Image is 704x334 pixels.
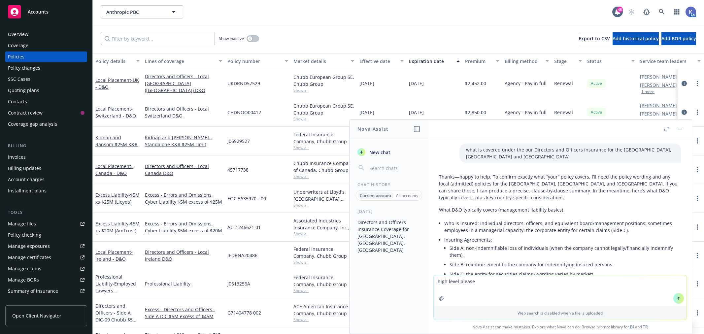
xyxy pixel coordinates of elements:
[640,82,677,88] a: [PERSON_NAME]
[145,58,215,65] div: Lines of coverage
[227,309,261,316] span: G71404778 002
[680,108,688,116] a: circleInformation
[145,280,222,287] a: Professional Liability
[293,288,354,293] span: Show all
[227,195,266,202] span: EOC 5635970 - 00
[5,252,87,263] a: Manage certificates
[5,230,87,240] a: Policy checking
[641,90,654,94] button: 1 more
[693,80,701,87] a: more
[5,185,87,196] a: Installment plans
[450,243,681,260] li: Side A: non‑indemnifiable loss of individuals (when the company cannot legally/financially indemn...
[5,209,87,216] div: Tools
[590,81,603,86] span: Active
[95,303,137,330] a: Directors and Officers - Side A DIC
[350,209,428,214] div: [DATE]
[640,102,677,109] a: [PERSON_NAME]
[293,87,354,93] span: Show all
[368,163,420,173] input: Search chats
[293,317,354,322] span: Show all
[637,53,703,69] button: Service team leaders
[8,275,39,285] div: Manage BORs
[293,274,354,288] div: Federal Insurance Company, Chubb Group
[5,163,87,174] a: Billing updates
[5,143,87,149] div: Billing
[95,274,136,308] a: Professional Liability
[406,53,462,69] button: Expiration date
[219,36,244,41] span: Show inactive
[28,9,49,15] span: Accounts
[359,80,374,87] span: [DATE]
[359,109,374,116] span: [DATE]
[579,35,610,42] span: Export to CSV
[8,185,47,196] div: Installment plans
[227,280,250,287] span: J0613256A
[655,5,668,18] a: Search
[643,324,648,330] a: TR
[5,85,87,96] a: Quoting plans
[357,125,388,132] h1: Nova Assist
[293,160,354,174] div: Chubb Insurance Company of Canada, Chubb Group
[693,309,701,317] a: more
[640,5,653,18] a: Report a Bug
[293,116,354,122] span: Show all
[5,286,87,296] a: Summary of insurance
[5,241,87,251] span: Manage exposures
[227,58,281,65] div: Policy number
[8,218,36,229] div: Manage files
[95,134,138,148] a: Kidnap and Ransom
[145,220,222,234] a: Excess - Errors and Omissions, Cyber Liability $5M excess of $20M
[360,193,391,198] p: Current account
[95,192,140,205] a: Excess Liability
[630,324,634,330] a: BI
[12,312,61,319] span: Open Client Navigator
[355,217,423,255] button: Directors and Officers Insurance Coverage for [GEOGRAPHIC_DATA], [GEOGRAPHIC_DATA], [GEOGRAPHIC_D...
[293,131,354,145] div: Federal Insurance Company, Chubb Group
[465,58,492,65] div: Premium
[225,53,291,69] button: Policy number
[145,306,222,320] a: Excess - Directors and Officers - Side A DIC $5M excess of $45M
[409,109,424,116] span: [DATE]
[5,152,87,162] a: Invoices
[95,77,139,90] a: Local Placement
[95,77,139,90] span: - UK - D&O
[439,206,681,213] p: What D&O typically covers (management liability basics)
[554,80,573,87] span: Renewal
[462,53,502,69] button: Premium
[95,249,133,262] span: - Ireland - D&O
[145,73,222,94] a: Directors and Officers - Local [GEOGRAPHIC_DATA] ([GEOGRAPHIC_DATA]) D&O
[5,63,87,73] a: Policy changes
[613,35,659,42] span: Add historical policy
[293,174,354,179] span: Show all
[5,96,87,107] a: Contacts
[693,223,701,231] a: more
[145,191,222,205] a: Excess - Errors and Omissions, Cyber Liability $5M excess of $25M
[5,108,87,118] a: Contract review
[293,74,354,87] div: Chubb European Group SE, Chubb Group
[450,260,681,269] li: Side B: reimbursement to the company for indemnifying insured persons.
[5,3,87,21] a: Accounts
[5,263,87,274] a: Manage claims
[293,102,354,116] div: Chubb European Group SE, Chubb Group
[8,174,45,185] div: Account charges
[5,218,87,229] a: Manage files
[145,249,222,262] a: Directors and Officers - Local Ireland D&O
[145,105,222,119] a: Directors and Officers - Local Switzerland D&O
[641,118,654,122] button: 1 more
[227,80,260,87] span: UKDRND57529
[95,281,136,308] span: - Employed Lawyers Professional Liability
[5,29,87,40] a: Overview
[95,163,133,176] a: Local Placement
[95,58,132,65] div: Policy details
[444,235,681,280] li: Insuring Agreements:
[625,5,638,18] a: Start snowing
[693,108,701,116] a: more
[465,80,486,87] span: $2,452.00
[693,194,701,202] a: more
[293,259,354,265] span: Show all
[552,53,585,69] button: Stage
[661,35,696,42] span: Add BOR policy
[293,246,354,259] div: Federal Insurance Company, Chubb Group
[8,51,24,62] div: Policies
[617,7,623,13] div: 45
